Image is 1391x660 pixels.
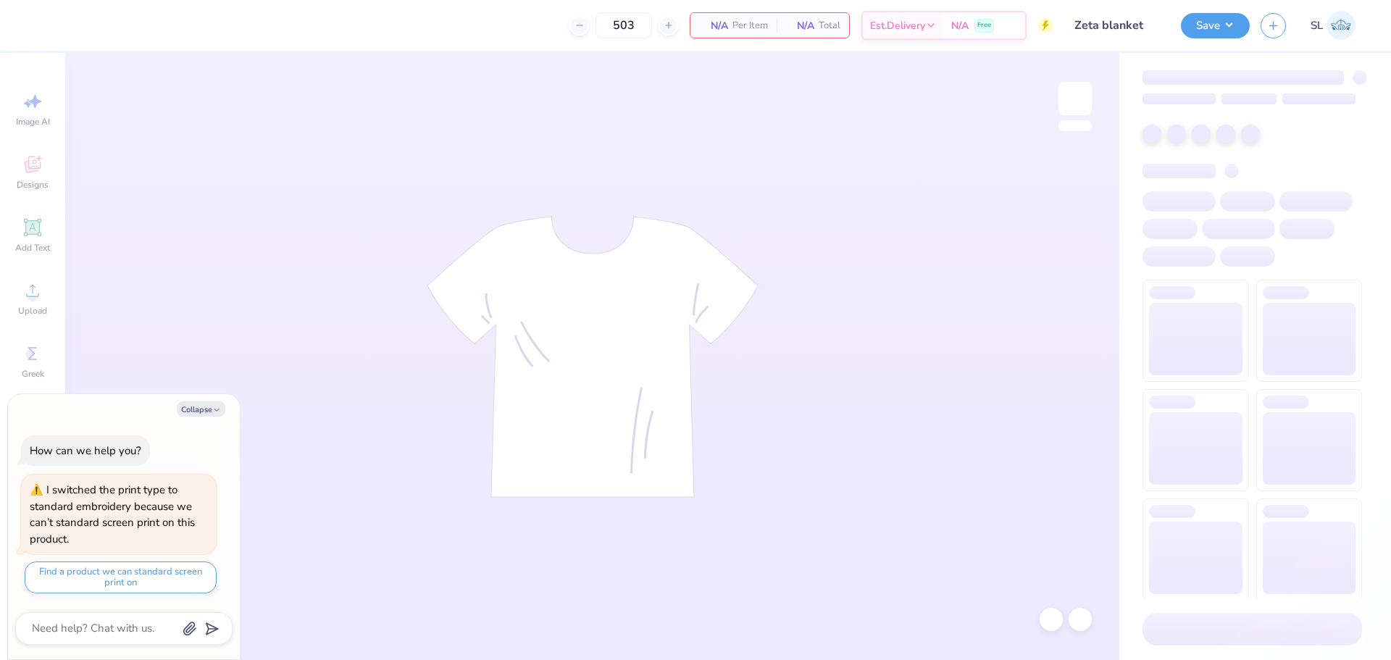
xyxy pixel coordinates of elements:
div: How can we help you? [30,443,141,458]
input: – – [596,12,652,38]
span: Est. Delivery [870,18,925,33]
span: Per Item [732,18,768,33]
input: Untitled Design [1064,11,1170,40]
span: N/A [699,18,728,33]
button: Find a product we can standard screen print on [25,561,217,593]
div: I switched the print type to standard embroidery because we can’t standard screen print on this p... [30,483,195,546]
span: N/A [785,18,814,33]
span: Total [819,18,840,33]
a: SL [1304,11,1362,40]
span: N/A [951,18,969,33]
button: Save [1181,13,1250,38]
span: Free [977,20,991,30]
button: Collapse [177,401,225,417]
span: SL [1311,17,1323,34]
img: tee-skeleton.svg [427,216,759,498]
img: Sheena Mae Loyola [1327,11,1356,40]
